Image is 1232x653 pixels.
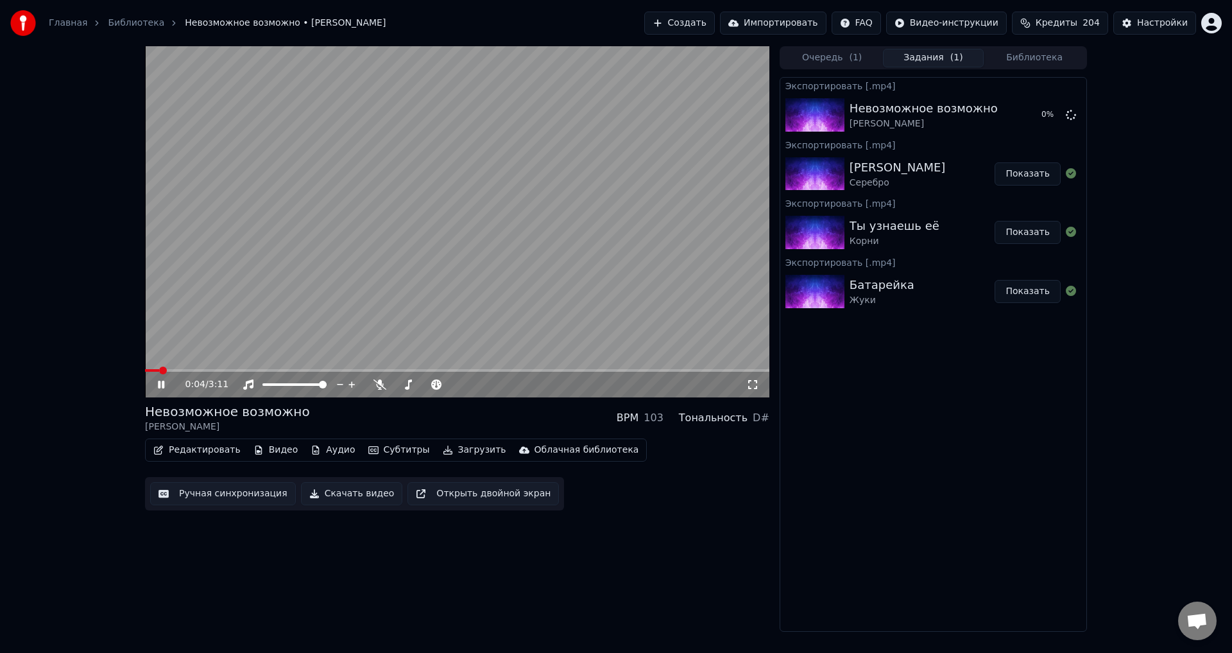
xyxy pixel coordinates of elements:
span: Невозможное возможно • [PERSON_NAME] [185,17,386,30]
img: youka [10,10,36,36]
span: ( 1 ) [950,51,963,64]
a: Библиотека [108,17,164,30]
div: [PERSON_NAME] [145,421,310,433]
div: Настройки [1137,17,1188,30]
span: 204 [1082,17,1100,30]
div: Экспортировать [.mp4] [780,254,1086,270]
button: Показать [995,162,1061,186]
div: Экспортировать [.mp4] [780,195,1086,211]
div: D# [753,410,769,426]
span: ( 1 ) [849,51,862,64]
button: Видео-инструкции [886,12,1007,35]
button: Открыть двойной экран [407,482,559,505]
div: / [185,378,216,391]
nav: breadcrumb [49,17,386,30]
div: 0 % [1041,110,1061,120]
div: Батарейка [850,276,914,294]
button: Кредиты204 [1012,12,1108,35]
a: Открытый чат [1178,602,1217,640]
button: Настройки [1113,12,1196,35]
div: Тональность [679,410,748,426]
div: Экспортировать [.mp4] [780,137,1086,152]
div: Облачная библиотека [535,444,639,457]
button: Библиотека [984,49,1085,67]
button: Создать [644,12,715,35]
button: Аудио [305,441,360,459]
div: Серебро [850,177,946,189]
div: Корни [850,235,939,248]
span: 3:11 [209,378,228,391]
button: Ручная синхронизация [150,482,296,505]
div: [PERSON_NAME] [850,118,998,130]
div: BPM [617,410,638,426]
button: Скачать видео [301,482,403,505]
button: Задания [883,49,984,67]
button: Загрузить [438,441,511,459]
button: Видео [248,441,304,459]
button: Очередь [782,49,883,67]
span: 0:04 [185,378,205,391]
button: Субтитры [363,441,435,459]
button: Показать [995,280,1061,303]
span: Кредиты [1036,17,1077,30]
a: Главная [49,17,87,30]
div: [PERSON_NAME] [850,159,946,177]
button: Показать [995,221,1061,244]
button: FAQ [832,12,881,35]
div: Жуки [850,294,914,307]
div: Невозможное возможно [145,403,310,421]
div: Экспортировать [.mp4] [780,78,1086,93]
div: Невозможное возможно [850,100,998,118]
button: Импортировать [720,12,826,35]
div: Ты узнаешь её [850,217,939,235]
div: 103 [644,410,663,426]
button: Редактировать [148,441,246,459]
